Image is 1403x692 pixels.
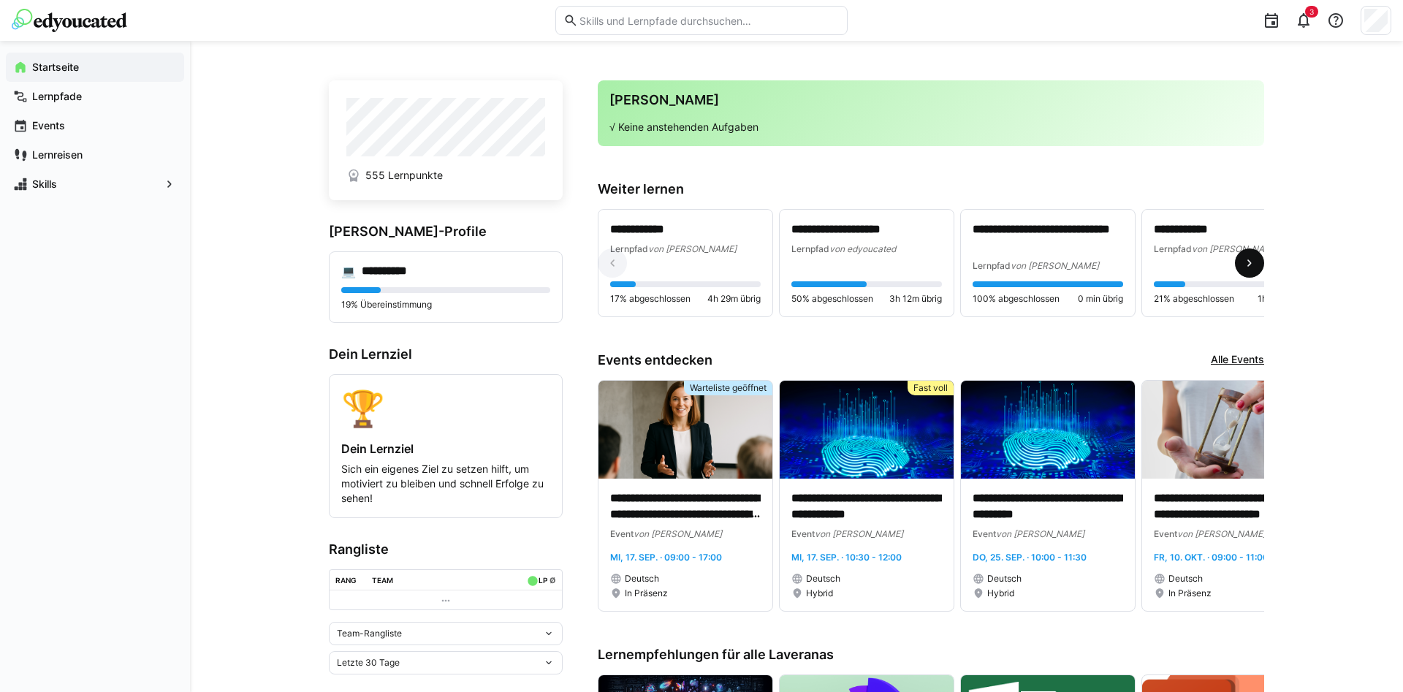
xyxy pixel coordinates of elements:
span: 17% abgeschlossen [610,293,691,305]
span: von [PERSON_NAME] [1192,243,1280,254]
div: 💻️ [341,264,356,278]
h3: [PERSON_NAME] [609,92,1252,108]
span: In Präsenz [625,588,668,599]
span: Hybrid [806,588,833,599]
span: 100% abgeschlossen [973,293,1060,305]
span: 3 [1309,7,1314,16]
h3: Rangliste [329,541,563,558]
div: 🏆 [341,387,550,430]
img: image [598,381,772,479]
span: Team-Rangliste [337,628,402,639]
span: von [PERSON_NAME] [1011,260,1099,271]
span: Lernpfad [791,243,829,254]
span: 4h 29m übrig [707,293,761,305]
span: Event [973,528,996,539]
span: 21% abgeschlossen [1154,293,1234,305]
span: 555 Lernpunkte [365,168,443,183]
span: Deutsch [806,573,840,585]
span: Deutsch [625,573,659,585]
p: 19% Übereinstimmung [341,299,550,311]
div: Team [372,576,393,585]
span: von [PERSON_NAME] [634,528,722,539]
span: Event [1154,528,1177,539]
span: 1h 6m übrig [1258,293,1304,305]
p: Sich ein eigenes Ziel zu setzen hilft, um motiviert zu bleiben und schnell Erfolge zu sehen! [341,462,550,506]
img: image [961,381,1135,479]
h4: Dein Lernziel [341,441,550,456]
span: In Präsenz [1168,588,1212,599]
span: von edyoucated [829,243,896,254]
a: ø [550,573,556,585]
a: Alle Events [1211,352,1264,368]
span: von [PERSON_NAME] [815,528,903,539]
span: Event [610,528,634,539]
span: 0 min übrig [1078,293,1123,305]
span: von [PERSON_NAME] [648,243,737,254]
span: von [PERSON_NAME] [1177,528,1266,539]
span: Deutsch [1168,573,1203,585]
span: Fast voll [913,382,948,394]
span: Warteliste geöffnet [690,382,767,394]
span: Lernpfad [610,243,648,254]
img: image [780,381,954,479]
p: √ Keine anstehenden Aufgaben [609,120,1252,134]
img: image [1142,381,1316,479]
span: 3h 12m übrig [889,293,942,305]
h3: Weiter lernen [598,181,1264,197]
h3: Events entdecken [598,352,712,368]
h3: Dein Lernziel [329,346,563,362]
span: Deutsch [987,573,1022,585]
div: Rang [335,576,357,585]
input: Skills und Lernpfade durchsuchen… [578,14,840,27]
span: Lernpfad [1154,243,1192,254]
span: Do, 25. Sep. · 10:00 - 11:30 [973,552,1087,563]
h3: [PERSON_NAME]-Profile [329,224,563,240]
span: Hybrid [987,588,1014,599]
span: 50% abgeschlossen [791,293,873,305]
span: Event [791,528,815,539]
h3: Lernempfehlungen für alle Laveranas [598,647,1264,663]
span: Mi, 17. Sep. · 09:00 - 17:00 [610,552,722,563]
span: von [PERSON_NAME] [996,528,1084,539]
span: Fr, 10. Okt. · 09:00 - 11:00 [1154,552,1269,563]
span: Lernpfad [973,260,1011,271]
div: LP [539,576,547,585]
span: Letzte 30 Tage [337,657,400,669]
span: Mi, 17. Sep. · 10:30 - 12:00 [791,552,902,563]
